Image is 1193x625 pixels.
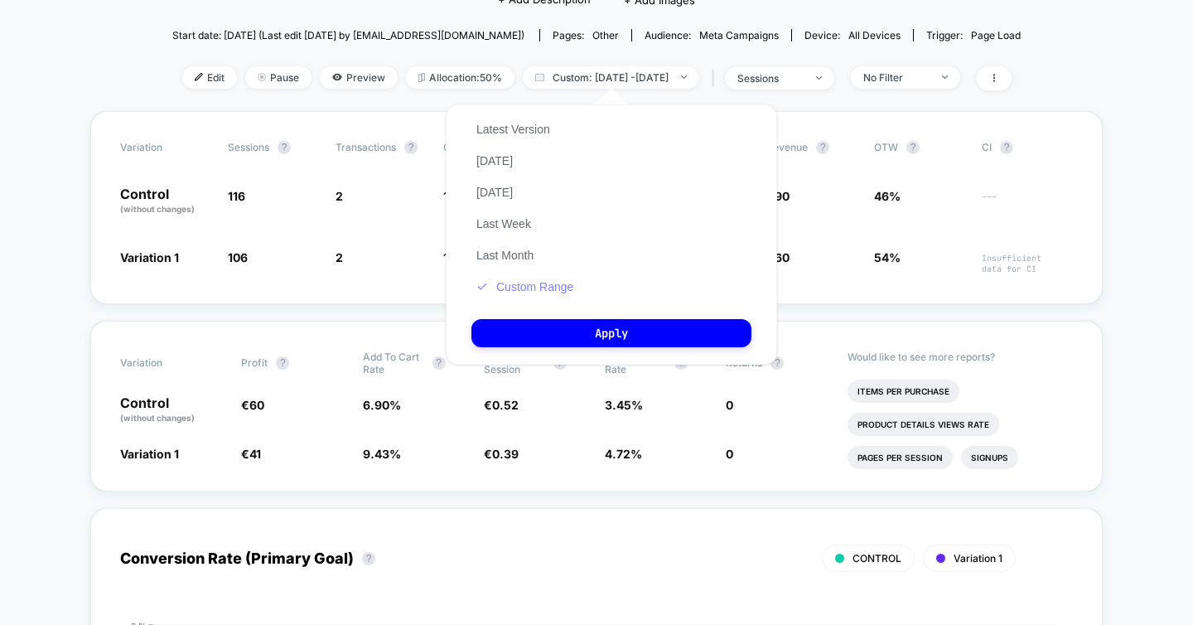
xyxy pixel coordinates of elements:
div: Pages: [553,29,619,41]
span: CI [982,141,1073,154]
button: [DATE] [471,185,518,200]
span: all devices [848,29,901,41]
button: ? [906,141,920,154]
p: Control [120,187,211,216]
span: Edit [182,66,237,89]
span: 116 [228,189,245,203]
span: 106 [228,250,248,264]
img: end [942,75,948,79]
span: 46% [874,189,901,203]
span: 4.72 % [605,447,642,461]
span: Allocation: 50% [406,66,514,89]
span: | [708,66,725,90]
span: (without changes) [120,204,195,214]
span: 6.90 % [363,398,401,412]
span: Sessions [228,141,269,153]
span: 2 [336,250,343,264]
span: Meta campaigns [699,29,779,41]
span: € [484,447,519,461]
span: 0.52 [492,398,519,412]
span: 0 [726,398,733,412]
img: end [258,73,266,81]
div: Trigger: [926,29,1021,41]
button: [DATE] [471,153,518,168]
li: Pages Per Session [848,446,953,469]
span: 41 [249,447,261,461]
button: ? [276,356,289,370]
div: sessions [737,72,804,85]
span: € [241,447,261,461]
span: OTW [874,141,965,154]
span: other [592,29,619,41]
span: 3.45 % [605,398,643,412]
span: 9.43 % [363,447,401,461]
img: calendar [535,73,544,81]
button: Custom Range [471,279,578,294]
span: Variation 1 [954,552,1002,564]
li: Signups [961,446,1018,469]
span: Preview [320,66,398,89]
button: Latest Version [471,122,555,137]
span: 2 [336,189,343,203]
img: end [816,76,822,80]
div: Audience: [645,29,779,41]
button: ? [278,141,291,154]
span: Start date: [DATE] (Last edit [DATE] by [EMAIL_ADDRESS][DOMAIN_NAME]) [172,29,524,41]
button: Last Week [471,216,536,231]
span: Profit [241,356,268,369]
button: Last Month [471,248,539,263]
li: Items Per Purchase [848,380,959,403]
span: 0 [726,447,733,461]
button: ? [404,141,418,154]
span: Variation [120,141,211,154]
span: Variation [120,351,211,375]
img: edit [195,73,203,81]
li: Product Details Views Rate [848,413,999,436]
button: Apply [471,319,751,347]
span: Insufficient data for CI [982,253,1073,274]
span: € [484,398,519,412]
span: CONTROL [852,552,901,564]
span: Device: [791,29,913,41]
span: € [241,398,264,412]
p: Would like to see more reports? [848,351,1074,363]
span: 54% [874,250,901,264]
span: Pause [245,66,312,89]
span: 0.39 [492,447,519,461]
div: No Filter [863,71,930,84]
p: Control [120,396,225,424]
button: ? [816,141,829,154]
span: --- [982,191,1073,216]
button: ? [1000,141,1013,154]
span: Variation 1 [120,447,179,461]
span: Page Load [971,29,1021,41]
span: Variation 1 [120,250,179,264]
span: Add To Cart Rate [363,351,424,375]
button: ? [362,552,375,565]
span: (without changes) [120,413,195,423]
img: end [681,75,687,79]
span: Transactions [336,141,396,153]
span: Custom: [DATE] - [DATE] [523,66,699,89]
span: 60 [249,398,264,412]
img: rebalance [418,73,425,82]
